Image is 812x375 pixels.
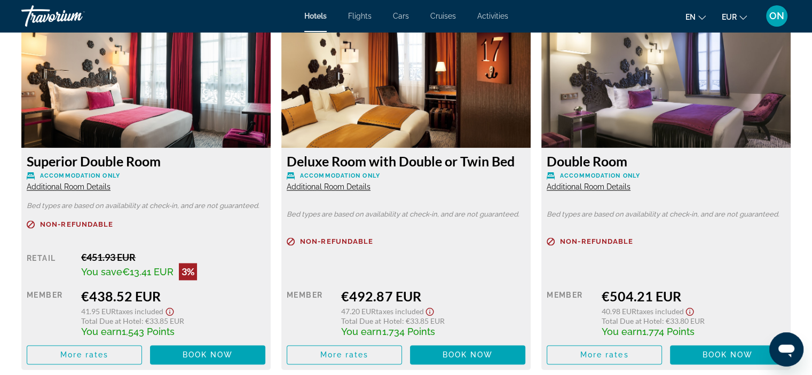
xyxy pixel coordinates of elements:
button: Show Taxes and Fees disclaimer [683,304,696,316]
span: Additional Room Details [547,182,630,191]
div: Member [547,288,593,337]
span: Total Due at Hotel [81,316,141,325]
div: €451.93 EUR [81,251,265,263]
button: Book now [670,345,785,364]
button: Book now [150,345,265,364]
span: Book now [443,350,493,359]
button: Show Taxes and Fees disclaimer [163,304,176,316]
span: 41.95 EUR [81,307,116,316]
span: Taxes included [116,307,163,316]
span: More rates [320,350,369,359]
div: : €33.85 EUR [81,316,265,325]
a: Flights [348,12,372,20]
button: Show Taxes and Fees disclaimer [423,304,436,316]
span: Accommodation Only [300,172,380,179]
button: Change language [685,9,706,25]
span: Total Due at Hotel [601,316,661,325]
span: Accommodation Only [560,172,640,179]
a: Cruises [430,12,456,20]
div: Retail [27,251,73,280]
h3: Deluxe Room with Double or Twin Bed [287,153,525,169]
div: €504.21 EUR [601,288,785,304]
div: : €33.80 EUR [601,316,785,325]
button: More rates [27,345,142,364]
a: Travorium [21,2,128,30]
button: More rates [287,345,402,364]
div: Member [287,288,333,337]
span: en [685,13,696,21]
span: More rates [60,350,109,359]
span: Additional Room Details [287,182,370,191]
div: Member [27,288,73,337]
img: d376a225-5080-4b27-934d-291307dccfb7.jpeg [21,14,271,148]
span: More rates [580,350,629,359]
span: Accommodation Only [40,172,120,179]
span: Additional Room Details [27,182,111,191]
div: €438.52 EUR [81,288,265,304]
span: You earn [81,326,122,337]
span: 1,543 Points [122,326,175,337]
span: €13.41 EUR [122,266,174,277]
h3: Superior Double Room [27,153,265,169]
a: Hotels [304,12,327,20]
iframe: Button to launch messaging window [769,332,803,366]
span: 47.20 EUR [341,307,376,316]
span: Total Due at Hotel [341,316,401,325]
span: Non-refundable [40,221,113,228]
span: Non-refundable [560,238,633,245]
a: Activities [477,12,508,20]
button: Book now [410,345,525,364]
button: Change currency [722,9,747,25]
span: 40.98 EUR [601,307,636,316]
div: €492.87 EUR [341,288,525,304]
span: Taxes included [636,307,683,316]
span: Taxes included [376,307,423,316]
span: Book now [703,350,753,359]
span: Book now [183,350,233,359]
img: 4f4b5114-7f1f-4eed-8c7c-a94a7cd038d3.jpeg [541,14,791,148]
button: User Menu [763,5,791,27]
div: : €33.85 EUR [341,316,525,325]
button: More rates [547,345,662,364]
div: 3% [179,263,197,280]
span: You earn [601,326,642,337]
p: Bed types are based on availability at check-in, and are not guaranteed. [547,211,785,218]
p: Bed types are based on availability at check-in, and are not guaranteed. [27,202,265,210]
p: Bed types are based on availability at check-in, and are not guaranteed. [287,211,525,218]
span: EUR [722,13,737,21]
h3: Double Room [547,153,785,169]
a: Cars [393,12,409,20]
span: ON [769,11,784,21]
span: 1,774 Points [642,326,694,337]
span: Non-refundable [300,238,373,245]
img: 16ed7bf0-f8e3-4c11-939a-ba8202313c66.jpeg [281,14,531,148]
span: 1,734 Points [382,326,435,337]
span: You earn [341,326,382,337]
span: You save [81,266,122,277]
